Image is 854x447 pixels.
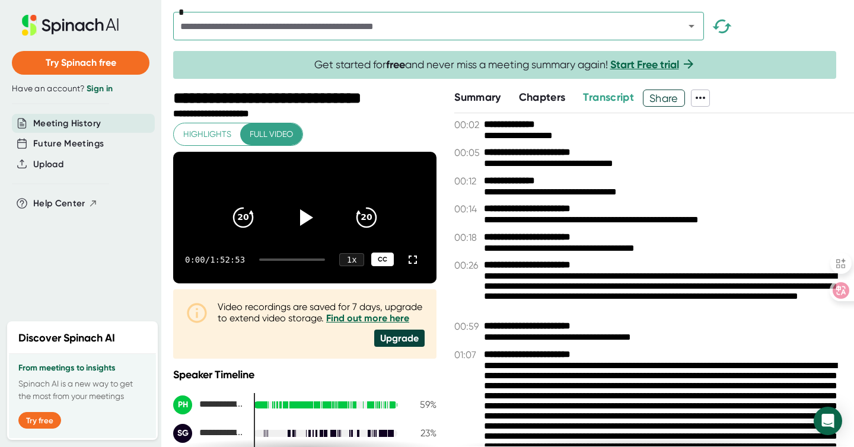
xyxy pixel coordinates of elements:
div: 23 % [407,427,436,439]
div: 0:00 / 1:52:53 [185,255,245,264]
div: Video recordings are saved for 7 days, upgrade to extend video storage. [218,301,425,324]
span: Chapters [519,91,566,104]
div: Have an account? [12,84,149,94]
button: Future Meetings [33,137,104,151]
span: Help Center [33,197,85,210]
button: Upload [33,158,63,171]
span: Share [643,88,684,108]
button: Try free [18,412,61,429]
span: Highlights [183,127,231,142]
span: 00:26 [454,260,481,271]
div: Speaker Timeline [173,368,436,381]
div: SG [173,424,192,443]
div: CC [371,253,394,266]
span: Get started for and never miss a meeting summary again! [314,58,696,72]
span: Try Spinach free [46,57,116,68]
b: free [386,58,405,71]
a: Find out more here [326,312,409,324]
div: 1 x [339,253,364,266]
button: Full video [240,123,302,145]
span: 00:05 [454,147,481,158]
button: Chapters [519,90,566,106]
span: 00:18 [454,232,481,243]
span: 00:14 [454,203,481,215]
p: Spinach AI is a new way to get the most from your meetings [18,378,146,403]
h3: From meetings to insights [18,363,146,373]
div: PH [173,395,192,414]
button: Try Spinach free [12,51,149,75]
a: Start Free trial [610,58,679,71]
span: 00:12 [454,175,481,187]
button: Transcript [583,90,634,106]
div: Pablo Casas de la Huerta [173,395,244,414]
span: 01:07 [454,349,481,360]
button: Highlights [174,123,241,145]
span: Full video [250,127,293,142]
div: Upgrade [374,330,425,347]
button: Summary [454,90,501,106]
button: Open [683,18,700,34]
button: Share [643,90,685,107]
div: 59 % [407,399,436,410]
span: Transcript [583,91,634,104]
span: Summary [454,91,501,104]
button: Help Center [33,197,98,210]
a: Sign in [87,84,113,94]
button: Meeting History [33,117,101,130]
div: Sidney Garcia [173,424,244,443]
h2: Discover Spinach AI [18,330,115,346]
span: 00:02 [454,119,481,130]
div: Open Intercom Messenger [814,407,842,435]
span: 00:59 [454,321,481,332]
